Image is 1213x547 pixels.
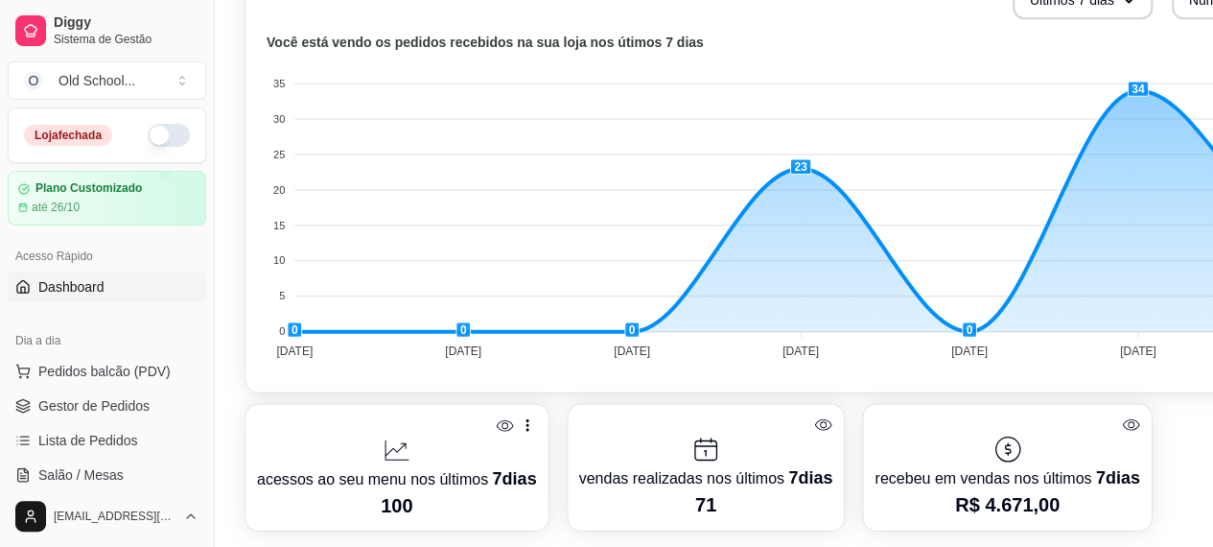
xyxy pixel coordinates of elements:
[8,425,206,456] a: Lista de Pedidos
[276,344,313,357] tspan: [DATE]
[54,14,198,32] span: Diggy
[875,491,1139,518] p: R$ 4.671,00
[492,469,536,488] span: 7 dias
[38,465,124,485] span: Salão / Mesas
[273,183,285,195] tspan: 20
[38,431,138,450] span: Lista de Pedidos
[267,35,704,50] text: Você está vendo os pedidos recebidos na sua loja nos útimos 7 dias
[8,460,206,490] a: Salão / Mesas
[273,113,285,125] tspan: 30
[579,491,833,518] p: 71
[273,149,285,160] tspan: 25
[273,254,285,266] tspan: 10
[445,344,481,357] tspan: [DATE]
[8,171,206,226] a: Plano Customizadoaté 26/10
[257,465,537,492] p: acessos ao seu menu nos últimos
[8,391,206,421] a: Gestor de Pedidos
[614,344,650,357] tspan: [DATE]
[38,362,171,381] span: Pedidos balcão (PDV)
[279,325,285,337] tspan: 0
[38,277,105,297] span: Dashboard
[273,219,285,230] tspan: 15
[1120,344,1156,357] tspan: [DATE]
[8,272,206,302] a: Dashboard
[8,241,206,272] div: Acesso Rápido
[273,78,285,89] tspan: 35
[35,181,142,196] article: Plano Customizado
[58,71,135,90] div: Old School ...
[1096,468,1140,488] span: 7 dias
[782,344,819,357] tspan: [DATE]
[579,464,833,491] p: vendas realizadas nos últimos
[38,396,150,416] span: Gestor de Pedidos
[788,468,832,488] span: 7 dias
[875,464,1139,491] p: recebeu em vendas nos últimos
[148,124,190,147] button: Alterar Status
[24,71,43,90] span: O
[8,8,206,54] a: DiggySistema de Gestão
[54,32,198,47] span: Sistema de Gestão
[54,509,175,524] span: [EMAIL_ADDRESS][DOMAIN_NAME]
[8,61,206,100] button: Select a team
[279,290,285,301] tspan: 5
[8,356,206,387] button: Pedidos balcão (PDV)
[257,492,537,519] p: 100
[8,325,206,356] div: Dia a dia
[951,344,988,357] tspan: [DATE]
[32,200,80,215] article: até 26/10
[24,125,112,146] div: Loja fechada
[8,493,206,539] button: [EMAIL_ADDRESS][DOMAIN_NAME]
